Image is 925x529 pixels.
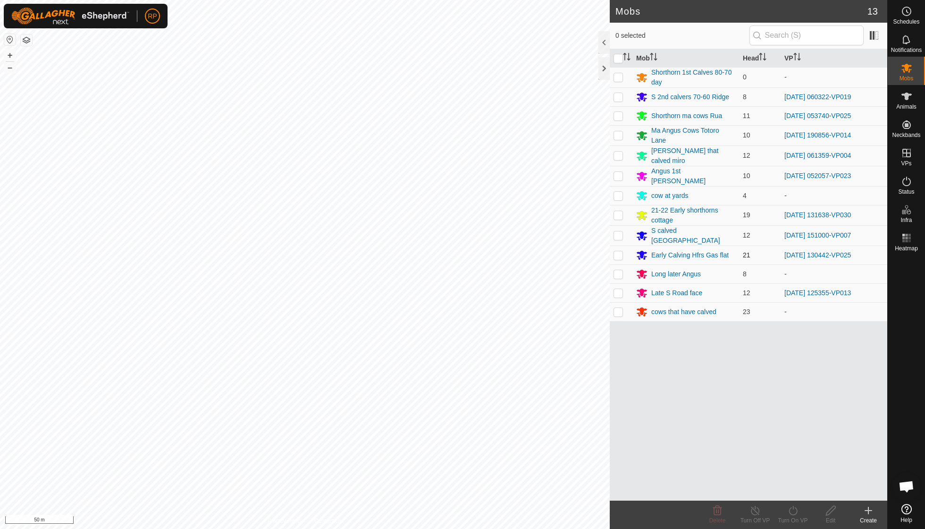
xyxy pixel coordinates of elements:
span: Neckbands [892,132,920,138]
span: 4 [743,192,747,199]
a: Contact Us [314,517,342,525]
p-sorticon: Activate to sort [793,54,801,62]
span: 23 [743,308,750,316]
p-sorticon: Activate to sort [759,54,766,62]
span: Status [898,189,914,195]
a: [DATE] 130442-VP025 [784,251,851,259]
div: Early Calving Hfrs Gas flat [651,250,729,260]
span: 12 [743,289,750,297]
span: 10 [743,172,750,179]
div: Turn Off VP [736,516,774,525]
button: + [4,50,16,61]
span: 19 [743,211,750,219]
a: [DATE] 190856-VP014 [784,131,851,139]
button: Reset Map [4,34,16,45]
td: - [781,186,887,205]
div: 21-22 Early shorthorns cottage [651,205,735,225]
a: [DATE] 151000-VP007 [784,231,851,239]
img: Gallagher Logo [11,8,129,25]
div: S calved [GEOGRAPHIC_DATA] [651,226,735,246]
div: Open chat [892,472,921,501]
td: - [781,264,887,283]
a: [DATE] 125355-VP013 [784,289,851,297]
span: Delete [709,517,726,524]
div: [PERSON_NAME] that calved miro [651,146,735,166]
p-sorticon: Activate to sort [650,54,657,62]
span: Schedules [893,19,919,25]
p-sorticon: Activate to sort [623,54,631,62]
span: 8 [743,93,747,101]
div: Angus 1st [PERSON_NAME] [651,166,735,186]
span: 11 [743,112,750,119]
a: Help [888,500,925,527]
span: 10 [743,131,750,139]
td: - [781,302,887,321]
th: VP [781,49,887,68]
h2: Mobs [615,6,867,17]
div: Long later Angus [651,269,701,279]
div: Ma Angus Cows Totoro Lane [651,126,735,145]
div: Create [849,516,887,525]
span: 8 [743,270,747,278]
span: VPs [901,161,911,166]
div: Turn On VP [774,516,812,525]
div: Late S Road face [651,288,702,298]
span: 0 selected [615,31,749,41]
div: cow at yards [651,191,689,201]
span: 21 [743,251,750,259]
div: Shorthorn ma cows Rua [651,111,722,121]
button: – [4,62,16,73]
span: 12 [743,231,750,239]
div: Shorthorn 1st Calves 80-70 day [651,68,735,87]
span: 0 [743,73,747,81]
span: 12 [743,152,750,159]
div: Edit [812,516,849,525]
span: RP [148,11,157,21]
button: Map Layers [21,34,32,46]
input: Search (S) [749,26,864,45]
div: cows that have calved [651,307,716,317]
span: Infra [900,217,912,223]
a: [DATE] 052057-VP023 [784,172,851,179]
a: [DATE] 131638-VP030 [784,211,851,219]
a: [DATE] 061359-VP004 [784,152,851,159]
th: Head [739,49,781,68]
td: - [781,67,887,87]
span: Mobs [900,76,913,81]
th: Mob [632,49,739,68]
span: Notifications [891,47,922,53]
span: Heatmap [895,246,918,251]
span: 13 [867,4,878,18]
a: Privacy Policy [268,517,303,525]
a: [DATE] 060322-VP019 [784,93,851,101]
span: Animals [896,104,917,110]
div: S 2nd calvers 70-60 Ridge [651,92,729,102]
span: Help [900,517,912,523]
a: [DATE] 053740-VP025 [784,112,851,119]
